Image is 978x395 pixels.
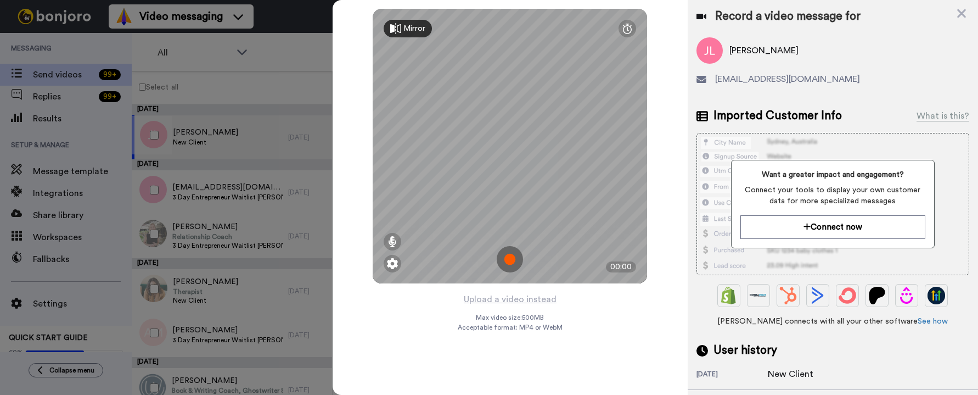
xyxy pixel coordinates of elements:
img: ActiveCampaign [809,287,827,304]
img: Hubspot [779,287,797,304]
button: Connect now [740,215,925,239]
div: [DATE] [696,370,768,381]
span: [PERSON_NAME] connects with all your other software [696,316,969,327]
span: Acceptable format: MP4 or WebM [458,323,563,332]
img: ic_gear.svg [387,258,398,269]
img: ic_record_start.svg [497,246,523,272]
a: See how [918,318,948,325]
span: [EMAIL_ADDRESS][DOMAIN_NAME] [715,73,860,86]
img: Patreon [868,287,886,304]
img: Drip [898,287,915,304]
button: Upload a video instead [460,292,560,307]
div: New Client [768,368,823,381]
img: Shopify [720,287,738,304]
img: ConvertKit [839,287,856,304]
img: GoHighLevel [928,287,945,304]
div: 00:00 [606,262,636,272]
img: Ontraport [750,287,767,304]
span: Connect your tools to display your own customer data for more specialized messages [740,185,925,207]
span: Imported Customer Info [713,108,842,124]
span: Want a greater impact and engagement? [740,169,925,180]
span: Max video size: 500 MB [476,313,544,322]
span: User history [713,342,777,359]
div: What is this? [917,109,969,123]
